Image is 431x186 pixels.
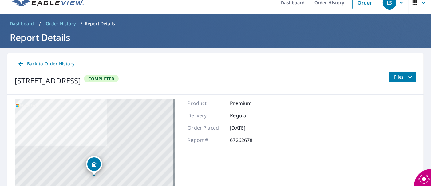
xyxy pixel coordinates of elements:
[188,136,224,144] p: Report #
[15,58,77,70] a: Back to Order History
[188,112,224,119] p: Delivery
[389,72,416,82] button: filesDropdownBtn-67262678
[230,99,267,107] p: Premium
[394,73,414,81] span: Files
[39,20,41,27] li: /
[85,21,115,27] p: Report Details
[86,156,102,175] div: Dropped pin, building 1, Residential property, 3435 Crestview Dr Salem, OR 97302
[230,112,267,119] p: Regular
[7,19,424,29] nav: breadcrumb
[188,124,224,131] p: Order Placed
[46,21,76,27] span: Order History
[85,76,118,82] span: Completed
[15,75,81,86] div: [STREET_ADDRESS]
[230,136,267,144] p: 67262678
[7,31,424,44] h1: Report Details
[7,19,37,29] a: Dashboard
[230,124,267,131] p: [DATE]
[43,19,78,29] a: Order History
[17,60,74,68] span: Back to Order History
[10,21,34,27] span: Dashboard
[81,20,82,27] li: /
[188,99,224,107] p: Product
